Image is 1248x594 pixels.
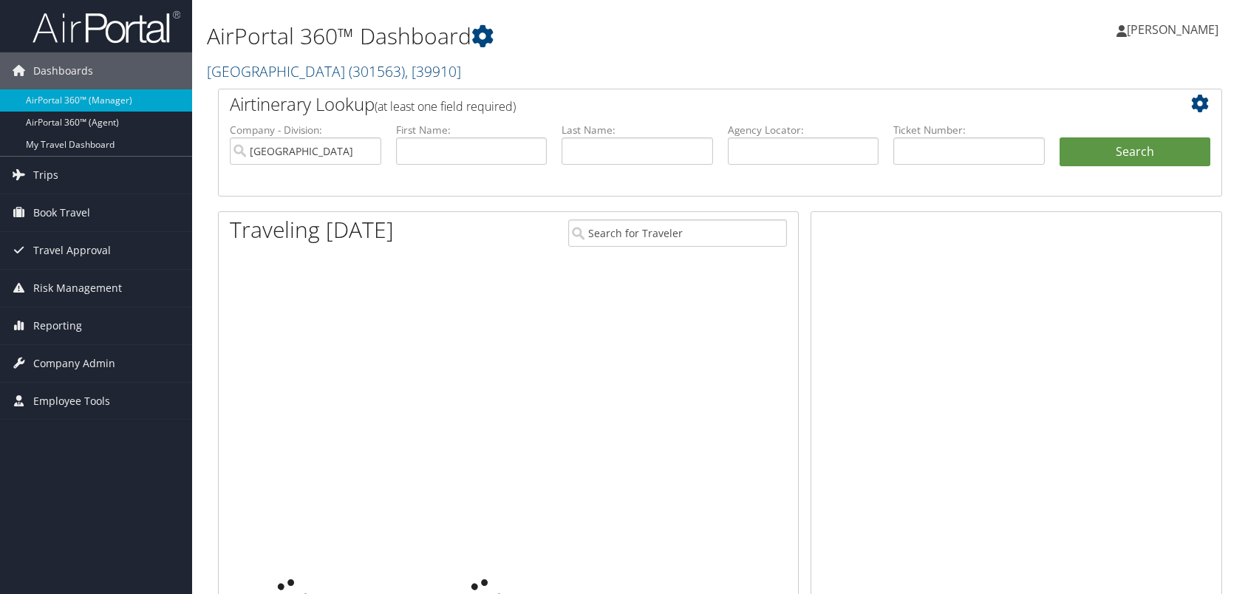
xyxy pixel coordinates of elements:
a: [GEOGRAPHIC_DATA] [207,61,461,81]
h1: Traveling [DATE] [230,214,394,245]
span: (at least one field required) [375,98,516,115]
span: Book Travel [33,194,90,231]
label: Last Name: [562,123,713,137]
span: ( 301563 ) [349,61,405,81]
span: Trips [33,157,58,194]
input: Search for Traveler [568,219,788,247]
label: Company - Division: [230,123,381,137]
span: Employee Tools [33,383,110,420]
span: Dashboards [33,52,93,89]
a: [PERSON_NAME] [1116,7,1233,52]
h2: Airtinerary Lookup [230,92,1127,117]
label: Ticket Number: [893,123,1045,137]
span: Company Admin [33,345,115,382]
img: airportal-logo.png [33,10,180,44]
button: Search [1060,137,1211,167]
label: First Name: [396,123,548,137]
span: Risk Management [33,270,122,307]
label: Agency Locator: [728,123,879,137]
span: [PERSON_NAME] [1127,21,1218,38]
span: Reporting [33,307,82,344]
span: Travel Approval [33,232,111,269]
h1: AirPortal 360™ Dashboard [207,21,891,52]
span: , [ 39910 ] [405,61,461,81]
